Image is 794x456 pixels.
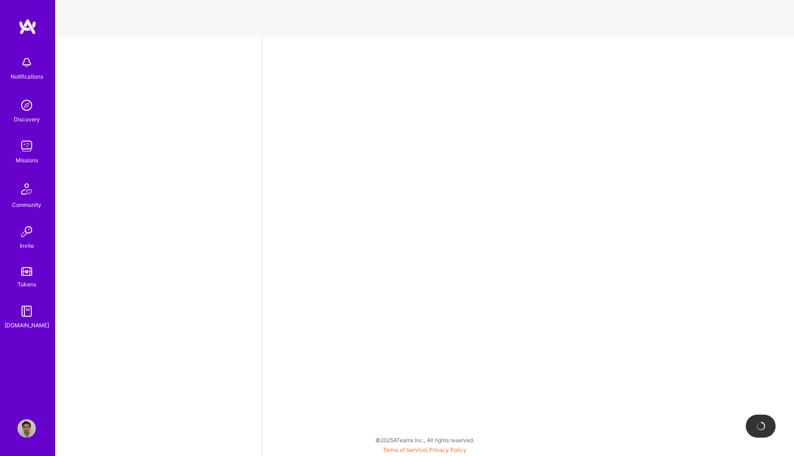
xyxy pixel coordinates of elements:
[17,137,36,155] img: teamwork
[17,419,36,438] img: User Avatar
[16,178,38,200] img: Community
[12,200,41,210] div: Community
[21,267,32,276] img: tokens
[17,222,36,241] img: Invite
[17,96,36,114] img: discovery
[17,53,36,72] img: bell
[5,320,49,330] div: [DOMAIN_NAME]
[20,241,34,251] div: Invite
[16,155,38,165] div: Missions
[11,72,43,81] div: Notifications
[18,18,37,35] img: logo
[383,446,466,453] span: |
[17,279,36,289] div: Tokens
[55,428,794,451] div: © 2025 ATeams Inc., All rights reserved.
[14,114,40,124] div: Discovery
[17,302,36,320] img: guide book
[383,446,426,453] a: Terms of Service
[756,422,765,431] img: loading
[15,419,38,438] a: User Avatar
[429,446,466,453] a: Privacy Policy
